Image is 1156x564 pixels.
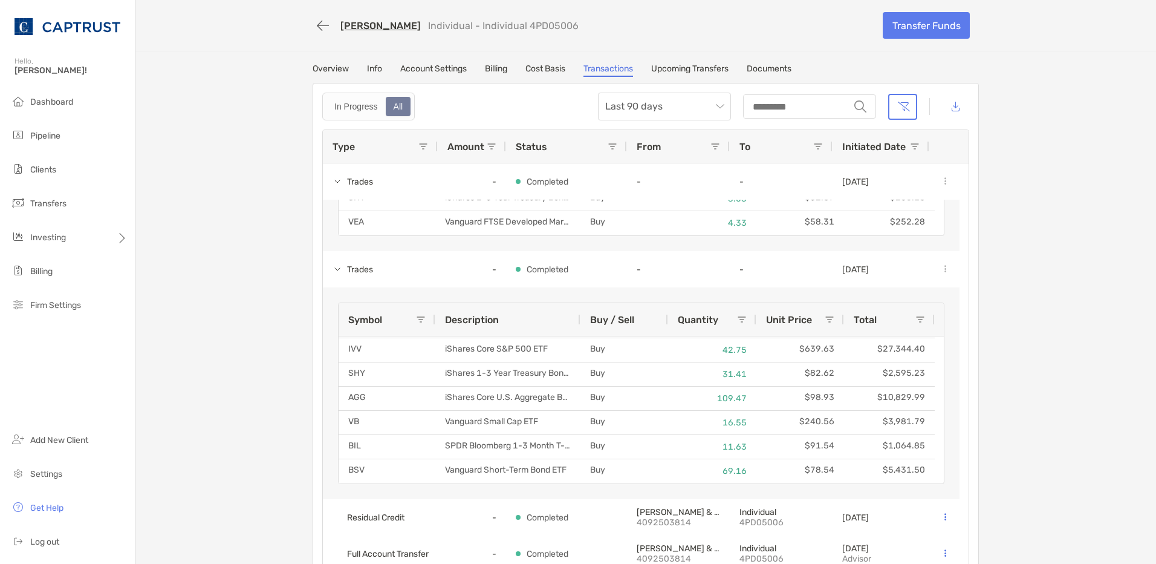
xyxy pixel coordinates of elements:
div: SHY [339,362,435,386]
div: Buy [580,459,668,483]
div: BSV [339,459,435,483]
p: EDWARD D. JONES & CO. [637,507,720,517]
div: $98.93 [756,387,844,410]
p: - [637,264,720,275]
div: $5,431.50 [844,459,935,483]
span: Quantity [678,314,718,326]
p: 42.75 [678,343,747,358]
img: CAPTRUST Logo [15,5,120,48]
div: - [438,251,506,287]
div: Buy [580,362,668,386]
a: [PERSON_NAME] [340,20,421,31]
div: IVV [339,338,435,362]
a: Billing [485,64,507,77]
img: pipeline icon [11,128,25,142]
img: billing icon [11,263,25,278]
span: Settings [30,469,62,479]
div: iShares 1-3 Year Treasury Bond ETF [435,362,580,386]
p: Individual - Individual 4PD05006 [428,20,579,31]
a: Account Settings [400,64,467,77]
span: Pipeline [30,131,60,141]
div: Buy [580,387,668,410]
p: 31.41 [678,367,747,382]
span: Dashboard [30,97,73,107]
p: advisor [842,554,871,564]
p: 11.63 [678,439,747,454]
span: Trades [347,172,373,192]
span: Investing [30,232,66,243]
p: 4PD05006 [739,517,823,528]
div: Vanguard Small Cap ETF [435,411,580,434]
div: $252.28 [844,211,935,235]
img: add_new_client icon [11,432,25,447]
span: Symbol [348,314,382,326]
div: BIL [339,435,435,459]
p: [DATE] [842,543,871,554]
div: $1,064.85 [844,435,935,459]
div: In Progress [328,98,385,115]
div: $78.54 [756,459,844,483]
div: Buy [580,411,668,434]
div: All [387,98,410,115]
img: clients icon [11,162,25,176]
img: settings icon [11,466,25,480]
span: To [739,141,750,152]
div: SPDR Bloomberg 1-3 Month T-Bill ETF [435,435,580,459]
div: VEA [339,211,435,235]
div: $91.54 [756,435,844,459]
div: segmented control [322,93,415,120]
span: Unit Price [766,314,812,326]
div: Buy [580,211,668,235]
span: Status [516,141,547,152]
a: Documents [747,64,791,77]
span: Clients [30,165,56,175]
span: Trades [347,260,373,280]
img: dashboard icon [11,94,25,108]
p: 69.16 [678,464,747,479]
a: Transfer Funds [883,12,970,39]
div: iShares Core S&P 500 ETF [435,338,580,362]
span: Initiated Date [842,141,906,152]
img: firm-settings icon [11,297,25,312]
div: Buy [580,338,668,362]
p: Completed [527,510,568,525]
div: $639.63 [756,338,844,362]
span: Residual Credit [347,508,404,528]
span: From [637,141,661,152]
div: - [438,499,506,536]
p: 4.33 [678,215,747,231]
div: $2,595.23 [844,362,935,386]
p: [DATE] [842,177,869,187]
span: Full Account Transfer [347,544,429,564]
img: investing icon [11,229,25,244]
span: Transfers [30,198,67,209]
span: Firm Settings [30,300,81,310]
span: Type [333,141,355,152]
p: - [637,177,720,187]
p: 16.55 [678,415,747,430]
p: Completed [527,174,568,189]
p: Individual [739,543,823,554]
a: Cost Basis [525,64,565,77]
div: iShares Core U.S. Aggregate Bond ETF [435,387,580,410]
img: input icon [854,100,866,113]
a: Transactions [583,64,633,77]
span: Last 90 days [605,93,724,120]
div: Buy [580,435,668,459]
a: Upcoming Transfers [651,64,729,77]
span: [PERSON_NAME]! [15,65,128,76]
p: 4092503814 [637,554,720,564]
p: EDWARD D. JONES & CO. [637,543,720,554]
div: - [438,163,506,200]
div: $3,981.79 [844,411,935,434]
div: $82.62 [756,362,844,386]
span: Billing [30,266,53,277]
p: 4092503814 [637,517,720,528]
div: Vanguard Short-Term Bond ETF [435,459,580,483]
img: logout icon [11,534,25,548]
p: [DATE] [842,264,869,275]
div: $240.56 [756,411,844,434]
p: - [739,264,823,275]
p: [DATE] [842,513,869,523]
span: Add New Client [30,435,88,445]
